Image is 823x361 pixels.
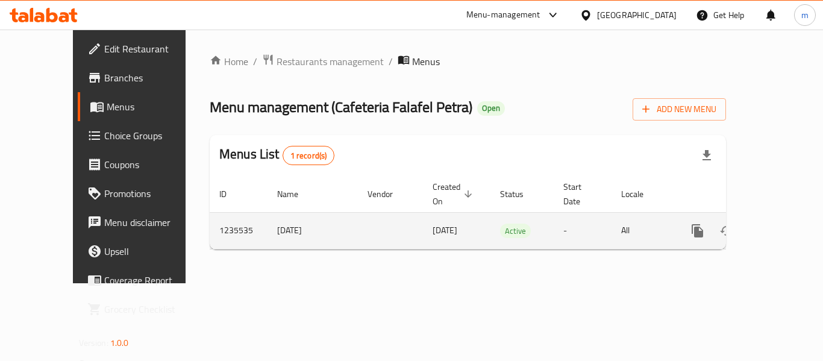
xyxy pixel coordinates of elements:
[277,187,314,201] span: Name
[104,302,201,316] span: Grocery Checklist
[563,180,597,209] span: Start Date
[104,71,201,85] span: Branches
[597,8,677,22] div: [GEOGRAPHIC_DATA]
[368,187,408,201] span: Vendor
[642,102,716,117] span: Add New Menu
[78,266,210,295] a: Coverage Report
[210,93,472,121] span: Menu management ( Cafeteria Falafel Petra )
[104,186,201,201] span: Promotions
[78,121,210,150] a: Choice Groups
[78,295,210,324] a: Grocery Checklist
[210,176,809,250] table: enhanced table
[466,8,540,22] div: Menu-management
[621,187,659,201] span: Locale
[210,54,726,69] nav: breadcrumb
[477,101,505,116] div: Open
[104,215,201,230] span: Menu disclaimer
[110,335,129,351] span: 1.0.0
[78,208,210,237] a: Menu disclaimer
[692,141,721,170] div: Export file
[219,145,334,165] h2: Menus List
[104,157,201,172] span: Coupons
[801,8,809,22] span: m
[219,187,242,201] span: ID
[268,212,358,249] td: [DATE]
[612,212,674,249] td: All
[78,237,210,266] a: Upsell
[104,273,201,287] span: Coverage Report
[78,150,210,179] a: Coupons
[78,92,210,121] a: Menus
[79,335,108,351] span: Version:
[712,216,741,245] button: Change Status
[283,150,334,162] span: 1 record(s)
[477,103,505,113] span: Open
[78,34,210,63] a: Edit Restaurant
[104,244,201,259] span: Upsell
[78,63,210,92] a: Branches
[683,216,712,245] button: more
[104,128,201,143] span: Choice Groups
[78,179,210,208] a: Promotions
[433,222,457,238] span: [DATE]
[633,98,726,121] button: Add New Menu
[500,224,531,238] span: Active
[674,176,809,213] th: Actions
[104,42,201,56] span: Edit Restaurant
[210,54,248,69] a: Home
[107,99,201,114] span: Menus
[277,54,384,69] span: Restaurants management
[389,54,393,69] li: /
[500,187,539,201] span: Status
[412,54,440,69] span: Menus
[262,54,384,69] a: Restaurants management
[554,212,612,249] td: -
[253,54,257,69] li: /
[210,212,268,249] td: 1235535
[433,180,476,209] span: Created On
